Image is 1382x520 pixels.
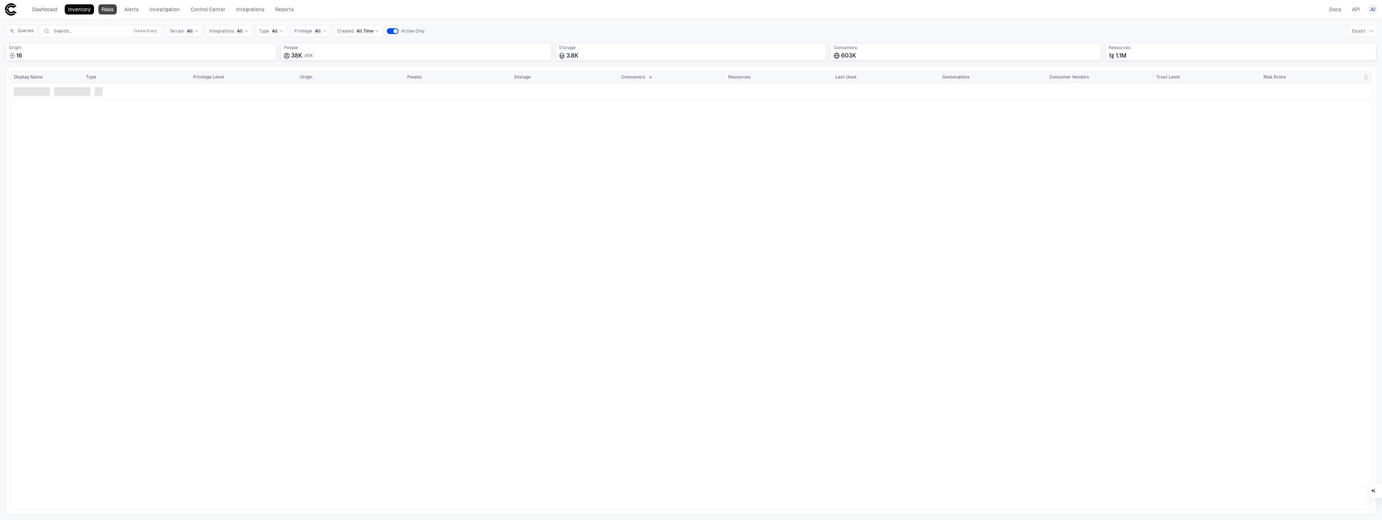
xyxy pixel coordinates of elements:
div: Total sources where identities were created [6,43,276,60]
span: Privilege [294,28,312,34]
button: JU [1368,4,1378,14]
span: Storage [514,74,531,80]
button: Export [1349,25,1376,37]
a: Inventory [65,4,94,14]
div: Total consumers using identities [831,43,1101,60]
a: Investigation [146,4,183,14]
span: Geolocations [942,74,970,80]
a: Dashboard [29,4,60,14]
a: Control Center [187,4,229,14]
span: All [272,28,278,34]
span: All [187,28,193,34]
span: Consumers [621,74,645,80]
span: Origin [9,45,273,51]
span: Last Used [835,74,856,80]
span: JU [1370,7,1375,12]
a: API [1349,4,1363,14]
a: Integrations [233,4,268,14]
div: Total resources accessed or granted by identities [1106,43,1376,60]
span: Resources [728,74,751,80]
span: Origin [300,74,312,80]
div: Expand queries side panel [6,25,40,37]
span: 3.8K [566,52,579,59]
a: Alerts [121,4,142,14]
span: Terrain [170,28,184,34]
div: Total storage locations where identities are stored [556,43,826,60]
span: Integrations [209,28,234,34]
span: Consumers [834,45,1098,51]
span: All Time [357,28,374,34]
span: People [407,74,422,80]
span: All [315,28,321,34]
a: Risks [98,4,117,14]
span: Created [337,28,354,34]
span: Privilege Level [193,74,224,80]
span: / [304,53,306,58]
span: Type [86,74,96,80]
span: People [284,45,548,51]
span: Resources [1109,45,1373,51]
span: 16 [16,52,22,59]
button: Create Query [132,27,159,35]
span: Active Only [401,28,425,34]
span: 61K [306,53,313,58]
a: Reports [272,4,297,14]
span: Risk Score [1263,74,1286,80]
span: 1.1M [1116,52,1127,59]
span: Type [259,28,269,34]
span: Consumer Vendors [1049,74,1089,80]
span: All [237,28,243,34]
span: Trust Level [1156,74,1180,80]
span: 603K [841,52,856,59]
span: Storage [559,45,823,51]
a: Docs [1326,4,1344,14]
span: 38K [291,52,302,59]
span: Display Name [14,74,43,80]
div: Total employees associated with identities [281,43,551,60]
button: Queries [6,25,37,37]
